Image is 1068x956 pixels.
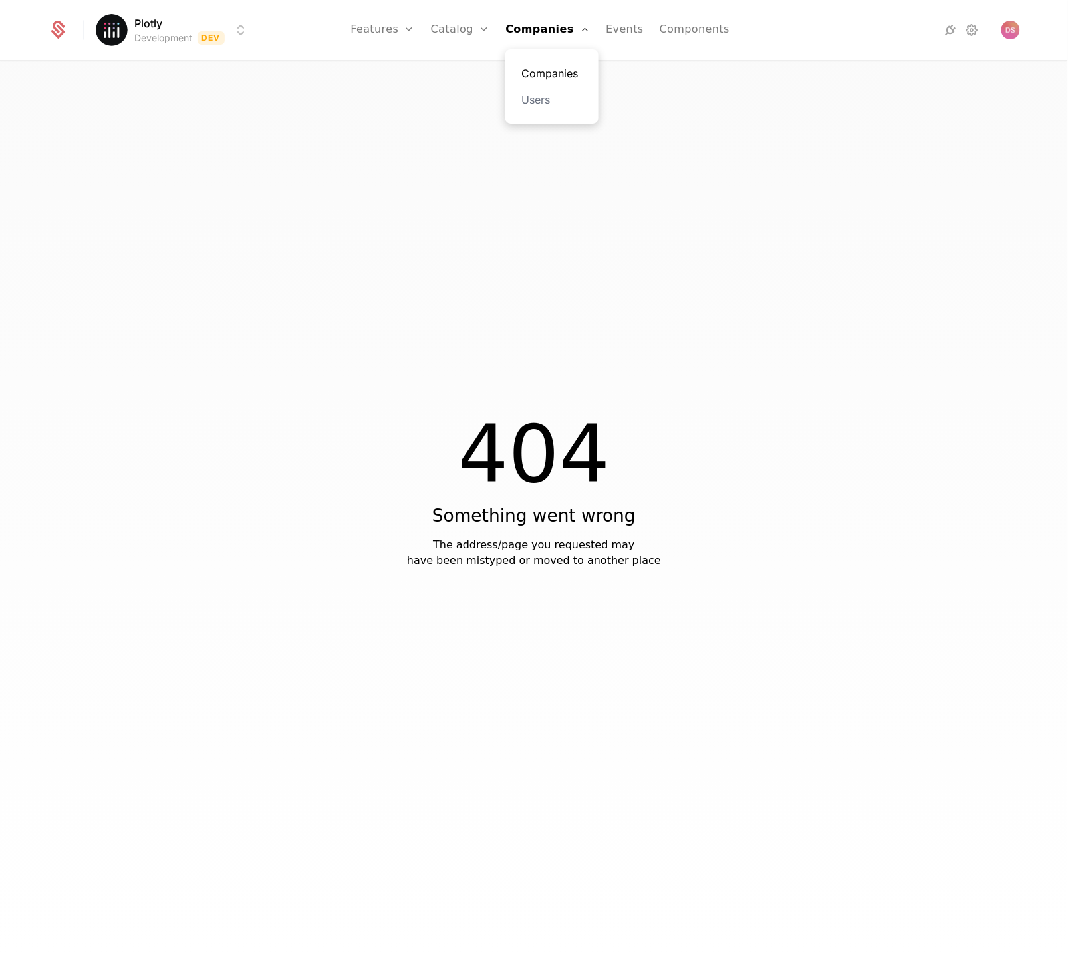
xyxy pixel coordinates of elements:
div: 404 [458,414,610,494]
a: Companies [521,65,583,81]
a: Users [521,92,583,108]
span: Plotly [134,15,162,31]
img: Plotly [96,14,128,46]
a: Settings [964,22,980,38]
div: The address/page you requested may have been mistyped or moved to another place [407,537,661,569]
button: Open user button [1001,21,1020,39]
img: Daniel Anton Suchy [1001,21,1020,39]
button: Select environment [100,15,249,45]
span: Dev [198,31,225,45]
div: Development [134,31,192,45]
div: Something went wrong [432,502,636,529]
a: Integrations [943,22,959,38]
